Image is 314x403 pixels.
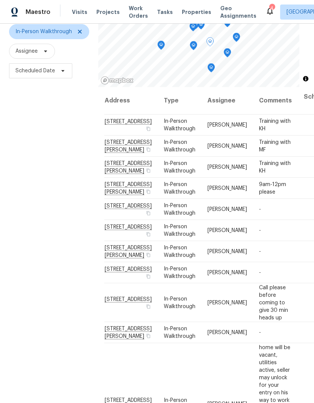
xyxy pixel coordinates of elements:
span: In-Person Walkthrough [164,140,195,153]
th: Assignee [201,87,253,114]
span: Training with MF [259,140,291,153]
div: Map marker [206,37,214,49]
button: Toggle attribution [301,74,310,83]
div: Map marker [224,48,231,60]
span: [PERSON_NAME] [207,186,247,191]
span: [PERSON_NAME] [207,122,247,128]
span: Properties [182,8,211,16]
span: In-Person Walkthrough [164,266,195,279]
span: In-Person Walkthrough [15,28,72,35]
span: Assignee [15,47,38,55]
button: Copy Address [145,188,152,195]
div: Map marker [190,41,197,53]
div: Map marker [224,18,231,30]
span: 9am-12pm please [259,182,286,195]
span: Training with KH [259,161,291,174]
button: Copy Address [145,167,152,174]
span: Visits [72,8,87,16]
span: [PERSON_NAME] [207,228,247,233]
button: Copy Address [145,252,152,258]
div: Map marker [197,20,205,32]
span: In-Person Walkthrough [164,245,195,258]
div: Map marker [157,41,165,52]
span: [PERSON_NAME] [207,143,247,149]
span: Geo Assignments [220,5,256,20]
span: In-Person Walkthrough [164,296,195,309]
span: Maestro [26,8,50,16]
span: [PERSON_NAME] [207,270,247,275]
span: In-Person Walkthrough [164,224,195,237]
span: [PERSON_NAME] [207,300,247,305]
span: In-Person Walkthrough [164,161,195,174]
span: Training with KH [259,119,291,131]
span: [PERSON_NAME] [207,165,247,170]
button: Copy Address [145,146,152,153]
span: - [259,249,261,254]
button: Copy Address [145,125,152,132]
button: Copy Address [145,210,152,217]
button: Copy Address [145,303,152,310]
span: Toggle attribution [303,75,308,83]
span: - [259,228,261,233]
th: Type [158,87,201,114]
span: In-Person Walkthrough [164,326,195,339]
button: Copy Address [145,231,152,238]
span: Work Orders [129,5,148,20]
span: In-Person Walkthrough [164,182,195,195]
span: - [259,270,261,275]
div: Map marker [207,63,215,75]
span: Projects [96,8,120,16]
span: In-Person Walkthrough [164,119,195,131]
span: [PERSON_NAME] [207,330,247,335]
span: Call please before coming to give 30 min heads up [259,285,288,320]
span: Tasks [157,9,173,15]
th: Address [104,87,158,114]
div: Map marker [189,22,197,34]
span: - [259,207,261,212]
span: - [259,330,261,335]
span: In-Person Walkthrough [164,203,195,216]
span: Scheduled Date [15,67,55,75]
div: 4 [269,5,274,12]
a: Mapbox homepage [101,76,134,85]
div: Map marker [233,33,240,44]
button: Copy Address [145,333,152,339]
span: [PERSON_NAME] [207,249,247,254]
th: Comments [253,87,298,114]
button: Copy Address [145,273,152,280]
span: [PERSON_NAME] [207,207,247,212]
